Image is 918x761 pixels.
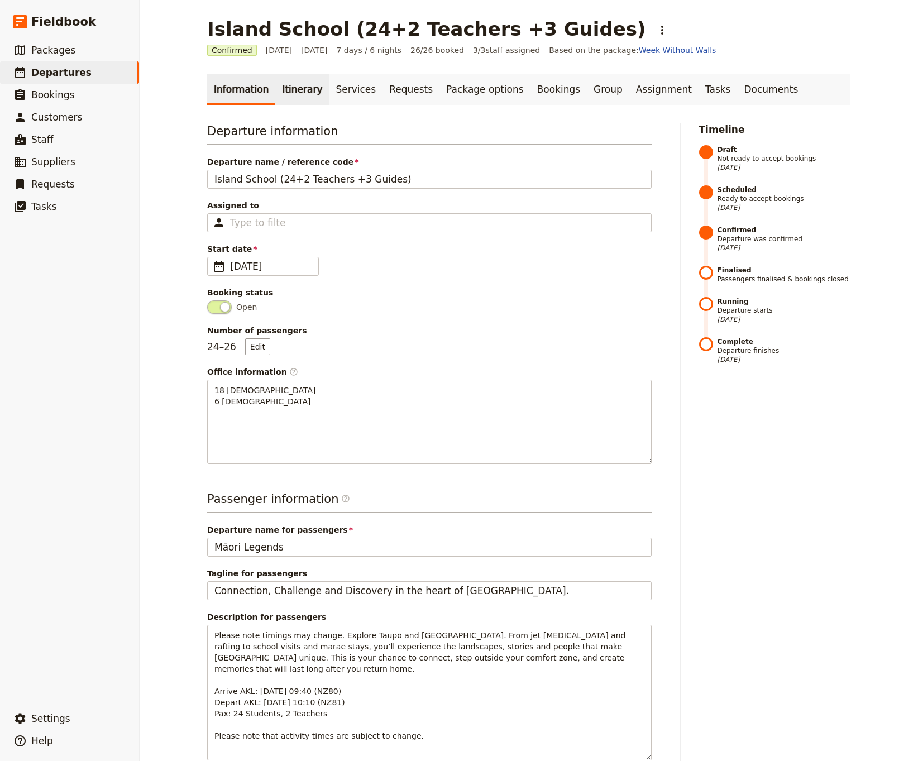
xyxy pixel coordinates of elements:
[31,67,92,78] span: Departures
[207,491,652,513] h3: Passenger information
[718,337,851,346] strong: Complete
[214,386,318,406] span: 18 [DEMOGRAPHIC_DATA] 6 [DEMOGRAPHIC_DATA]
[473,45,540,56] span: 3 / 3 staff assigned
[699,74,738,105] a: Tasks
[212,260,226,273] span: ​
[737,74,805,105] a: Documents
[207,325,652,336] span: Number of passengers
[207,200,652,211] span: Assigned to
[230,216,286,229] input: Assigned to
[718,266,851,275] strong: Finalised
[207,243,652,255] span: Start date
[207,74,275,105] a: Information
[207,170,652,189] input: Departure name / reference code
[31,112,82,123] span: Customers
[214,631,628,740] span: Please note timings may change. Explore Taupō and [GEOGRAPHIC_DATA]. From jet [MEDICAL_DATA] and ...
[289,367,298,376] span: ​
[718,145,851,154] strong: Draft
[31,735,53,746] span: Help
[530,74,587,105] a: Bookings
[236,301,257,313] span: Open
[341,494,350,508] span: ​
[718,297,851,306] strong: Running
[207,287,652,298] div: Booking status
[653,21,672,40] button: Actions
[207,338,270,355] p: 24 – 26
[718,337,851,364] span: Departure finishes
[329,74,383,105] a: Services
[266,45,328,56] span: [DATE] – [DATE]
[639,46,716,55] a: Week Without Walls
[31,13,96,30] span: Fieldbook
[336,45,401,56] span: 7 days / 6 nights
[31,713,70,724] span: Settings
[718,145,851,172] span: Not ready to accept bookings
[207,123,652,145] h3: Departure information
[718,315,851,324] span: [DATE]
[31,134,54,145] span: Staff
[245,338,270,355] button: Number of passengers24–26
[549,45,716,56] span: Based on the package:
[207,18,646,40] h1: Island School (24+2 Teachers +3 Guides)
[587,74,629,105] a: Group
[207,611,652,623] div: Description for passengers
[207,538,652,557] input: Departure name for passengers
[207,524,652,535] span: Departure name for passengers
[718,226,851,252] span: Departure was confirmed
[207,366,652,377] div: Office information
[718,355,851,364] span: [DATE]
[699,123,851,136] h2: Timeline
[718,266,851,284] span: Passengers finalised & bookings closed
[230,260,312,273] span: [DATE]
[31,45,75,56] span: Packages
[275,74,329,105] a: Itinerary
[718,203,851,212] span: [DATE]
[718,297,851,324] span: Departure starts
[718,185,851,194] strong: Scheduled
[439,74,530,105] a: Package options
[629,74,699,105] a: Assignment
[207,156,652,167] span: Departure name / reference code
[718,226,851,234] strong: Confirmed
[718,163,851,172] span: [DATE]
[31,179,75,190] span: Requests
[382,74,439,105] a: Requests
[31,89,74,100] span: Bookings
[410,45,464,56] span: 26/26 booked
[207,45,257,56] span: Confirmed
[718,185,851,212] span: Ready to accept bookings
[31,201,57,212] span: Tasks
[718,243,851,252] span: [DATE]
[341,494,350,503] span: ​
[207,568,652,579] span: Tagline for passengers
[207,581,652,600] input: Tagline for passengers
[31,156,75,167] span: Suppliers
